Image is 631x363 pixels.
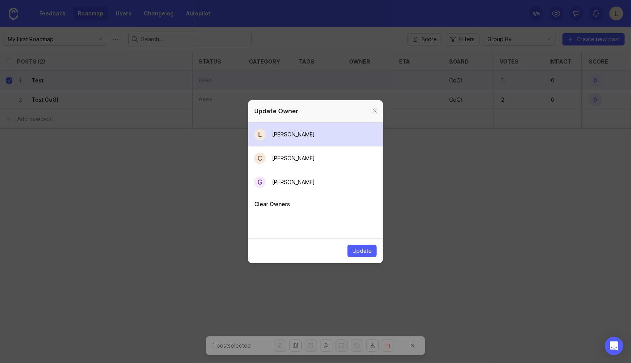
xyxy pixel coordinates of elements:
[248,123,383,146] button: L[PERSON_NAME]
[254,200,290,208] span: Clear Owners
[272,178,315,186] span: [PERSON_NAME]
[248,146,383,170] button: C[PERSON_NAME]
[352,247,372,255] span: Update
[254,106,299,116] h1: Update Owner
[248,194,383,214] button: Clear Owners
[272,155,315,162] span: [PERSON_NAME]
[272,131,315,138] span: [PERSON_NAME]
[254,176,266,188] div: G
[248,170,383,194] button: G[PERSON_NAME]
[605,337,623,355] div: Open Intercom Messenger
[347,245,377,257] button: Update
[254,153,266,164] div: C
[254,129,266,140] div: L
